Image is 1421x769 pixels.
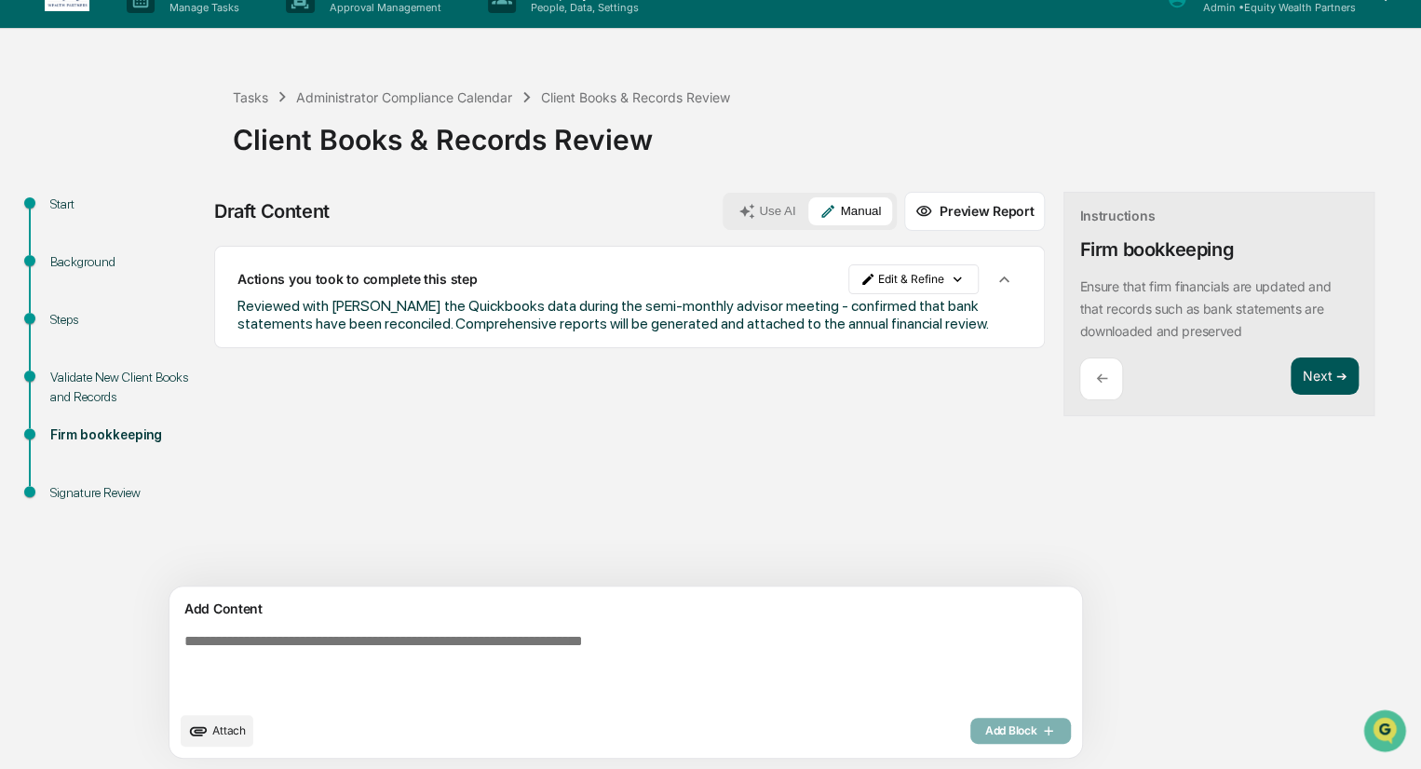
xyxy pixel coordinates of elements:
[541,89,730,105] div: Client Books & Records Review
[37,270,117,289] span: Data Lookup
[237,271,477,287] p: Actions you took to complete this step
[135,236,150,251] div: 🗄️
[19,236,34,251] div: 🖐️
[19,272,34,287] div: 🔎
[131,315,225,330] a: Powered byPylon
[154,235,231,253] span: Attestations
[155,1,249,14] p: Manage Tasks
[11,227,128,261] a: 🖐️Preclearance
[237,297,989,332] span: Reviewed with [PERSON_NAME] the Quickbooks data during the semi-monthly advisor meeting - confirm...
[727,197,806,225] button: Use AI
[1361,708,1412,758] iframe: Open customer support
[63,142,305,161] div: Start new chat
[214,200,330,223] div: Draft Content
[904,192,1045,231] button: Preview Report
[1079,238,1234,261] div: Firm bookkeeping
[19,142,52,176] img: 1746055101610-c473b297-6a78-478c-a979-82029cc54cd1
[50,310,203,330] div: Steps
[63,161,236,176] div: We're available if you need us!
[181,715,253,747] button: upload document
[11,263,125,296] a: 🔎Data Lookup
[212,723,246,737] span: Attach
[50,252,203,272] div: Background
[50,483,203,503] div: Signature Review
[516,1,648,14] p: People, Data, Settings
[37,235,120,253] span: Preclearance
[233,108,1412,156] div: Client Books & Records Review
[128,227,238,261] a: 🗄️Attestations
[19,39,339,69] p: How can we help?
[50,425,203,445] div: Firm bookkeeping
[1079,208,1155,223] div: Instructions
[296,89,512,105] div: Administrator Compliance Calendar
[808,197,892,225] button: Manual
[315,1,451,14] p: Approval Management
[1079,278,1331,339] p: Ensure that firm financials are updated and that records such as bank statements are downloaded a...
[185,316,225,330] span: Pylon
[50,368,203,407] div: Validate New Client Books and Records
[181,598,1071,620] div: Add Content
[1095,370,1107,387] p: ←
[317,148,339,170] button: Start new chat
[1187,1,1355,14] p: Admin • Equity Wealth Partners
[1291,358,1359,396] button: Next ➔
[50,195,203,214] div: Start
[233,89,268,105] div: Tasks
[848,264,979,294] button: Edit & Refine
